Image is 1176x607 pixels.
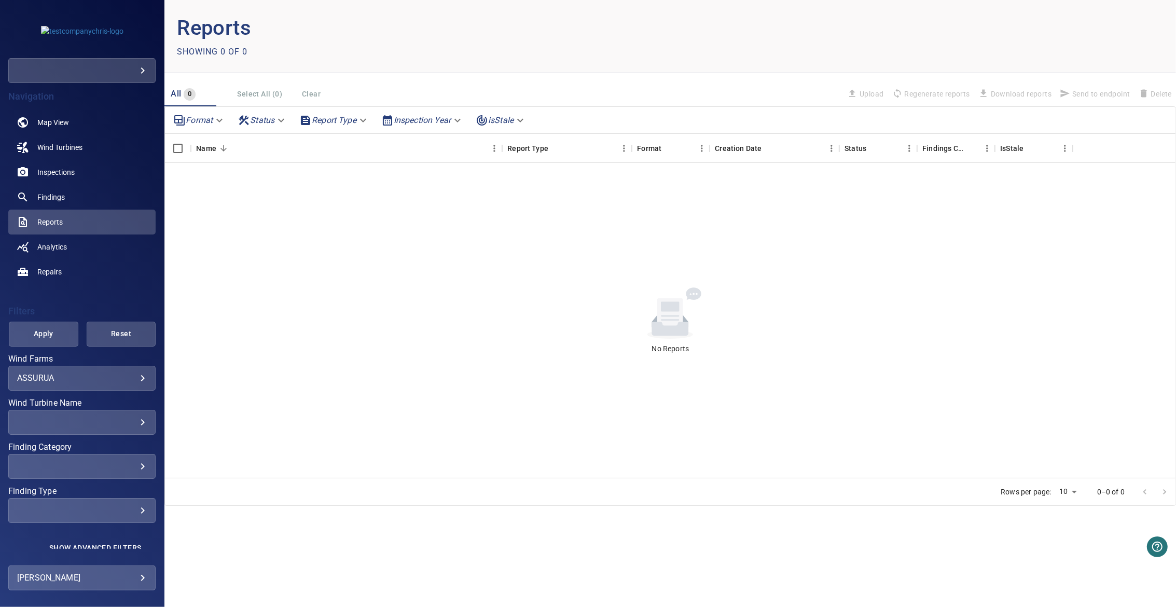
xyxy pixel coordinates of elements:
div: [PERSON_NAME] [17,570,147,586]
span: Repairs [37,267,62,277]
p: Rows per page: [1001,487,1051,497]
div: Report Type [507,134,548,163]
span: All [171,89,181,99]
p: 0–0 of 0 [1097,487,1125,497]
div: Report Type [295,111,373,129]
em: Inspection Year [394,115,451,125]
button: Sort [965,141,979,156]
div: Finding Category [8,454,156,479]
a: analytics noActive [8,234,156,259]
span: Reset [100,327,143,340]
button: Sort [1023,141,1038,156]
h4: Filters [8,306,156,316]
div: Wind Turbine Name [8,410,156,435]
div: ASSURUA [17,373,147,383]
span: Findings [37,192,65,202]
img: testcompanychris-logo [41,26,123,36]
span: Analytics [37,242,67,252]
button: Menu [902,141,917,156]
div: Status [233,111,291,129]
div: Creation Date [710,134,839,163]
span: 0 [184,88,196,100]
button: Sort [548,141,563,156]
div: testcompanychris [8,58,156,83]
nav: pagination navigation [1135,484,1174,500]
div: Findings Count [922,134,965,163]
p: Showing 0 of 0 [177,46,247,58]
button: Reset [87,322,156,347]
div: isStale [472,111,530,129]
div: IsStale [995,134,1073,163]
span: Reports [37,217,63,227]
button: Show Advanced Filters [43,540,147,556]
div: Inspection Year [377,111,467,129]
em: isStale [488,115,514,125]
div: Findings in the reports are outdated due to being updated or removed. IsStale reports do not repr... [1000,134,1023,163]
em: Report Type [312,115,356,125]
div: Status [845,134,866,163]
a: inspections noActive [8,160,156,185]
a: findings noActive [8,185,156,210]
label: Finding Type [8,487,156,495]
button: Sort [661,141,676,156]
label: Finding Category [8,443,156,451]
div: Creation Date [715,134,762,163]
div: Status [839,134,917,163]
div: Report Type [502,134,632,163]
label: Wind Turbine Name [8,399,156,407]
span: Wind Turbines [37,142,82,153]
div: Format [637,134,661,163]
a: map noActive [8,110,156,135]
div: Name [191,134,502,163]
div: Format [632,134,710,163]
div: Finding Type [8,498,156,523]
button: Sort [216,141,231,156]
label: Wind Farms [8,355,156,363]
button: Menu [1057,141,1073,156]
button: Menu [694,141,710,156]
span: Map View [37,117,69,128]
button: Sort [866,141,881,156]
div: Name [196,134,216,163]
button: Apply [9,322,78,347]
button: Menu [979,141,995,156]
div: Findings Count [917,134,995,163]
div: 10 [1056,484,1081,499]
button: Menu [824,141,839,156]
h4: Navigation [8,91,156,102]
div: Wind Farms [8,366,156,391]
button: Menu [487,141,502,156]
a: reports active [8,210,156,234]
p: Reports [177,12,670,44]
div: Format [169,111,229,129]
span: Inspections [37,167,75,177]
div: No Reports [652,343,689,354]
em: Status [250,115,274,125]
button: Sort [762,141,776,156]
a: repairs noActive [8,259,156,284]
a: windturbines noActive [8,135,156,160]
span: Apply [22,327,65,340]
button: Menu [616,141,632,156]
em: Format [186,115,213,125]
span: Show Advanced Filters [49,544,141,552]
